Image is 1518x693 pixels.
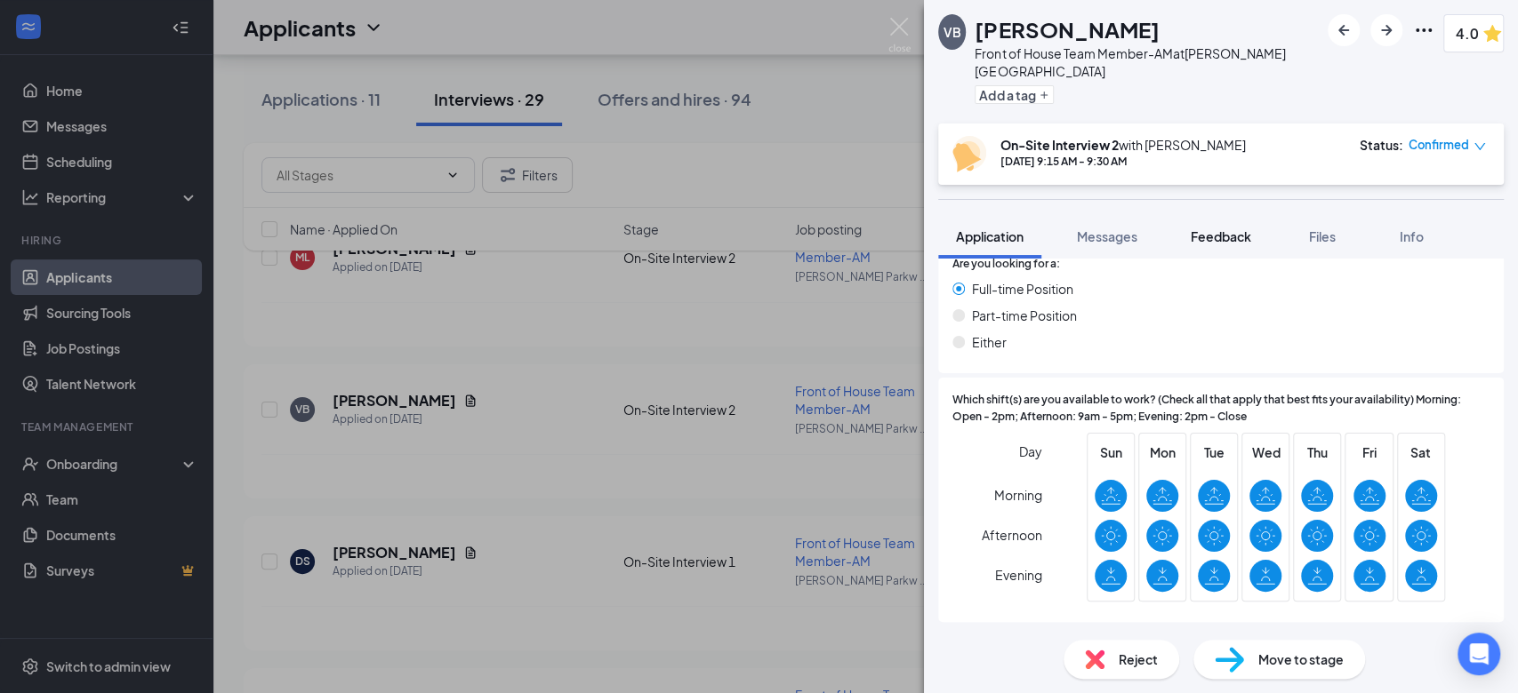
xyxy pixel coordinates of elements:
[1309,228,1336,244] span: Files
[1095,442,1127,462] span: Sun
[994,479,1042,511] span: Morning
[1000,137,1119,153] b: On-Site Interview 2
[1191,228,1251,244] span: Feedback
[972,279,1073,299] span: Full-time Position
[1360,136,1403,154] div: Status :
[972,306,1077,325] span: Part-time Position
[1405,442,1437,462] span: Sat
[1409,136,1469,154] span: Confirmed
[952,392,1490,426] span: Which shift(s) are you available to work? (Check all that apply that best fits your availability)...
[982,519,1042,551] span: Afternoon
[1301,442,1333,462] span: Thu
[975,14,1159,44] h1: [PERSON_NAME]
[1198,442,1230,462] span: Tue
[1376,20,1397,41] svg: ArrowRight
[1333,20,1354,41] svg: ArrowLeftNew
[975,85,1054,104] button: PlusAdd a tag
[1146,442,1178,462] span: Mon
[1474,140,1486,153] span: down
[952,256,1060,273] span: Are you looking for a:
[1249,442,1281,462] span: Wed
[1019,442,1042,461] span: Day
[1458,633,1500,675] div: Open Intercom Messenger
[972,332,1007,352] span: Either
[975,44,1319,80] div: Front of House Team Member-AM at [PERSON_NAME][GEOGRAPHIC_DATA]
[1000,136,1246,154] div: with [PERSON_NAME]
[1039,90,1049,100] svg: Plus
[1455,22,1478,44] span: 4.0
[1119,649,1158,669] span: Reject
[1328,14,1360,46] button: ArrowLeftNew
[1413,20,1434,41] svg: Ellipses
[1370,14,1402,46] button: ArrowRight
[1353,442,1385,462] span: Fri
[1000,154,1246,169] div: [DATE] 9:15 AM - 9:30 AM
[995,559,1042,591] span: Evening
[944,23,961,41] div: VB
[1258,649,1344,669] span: Move to stage
[1400,228,1424,244] span: Info
[956,228,1024,244] span: Application
[1077,228,1137,244] span: Messages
